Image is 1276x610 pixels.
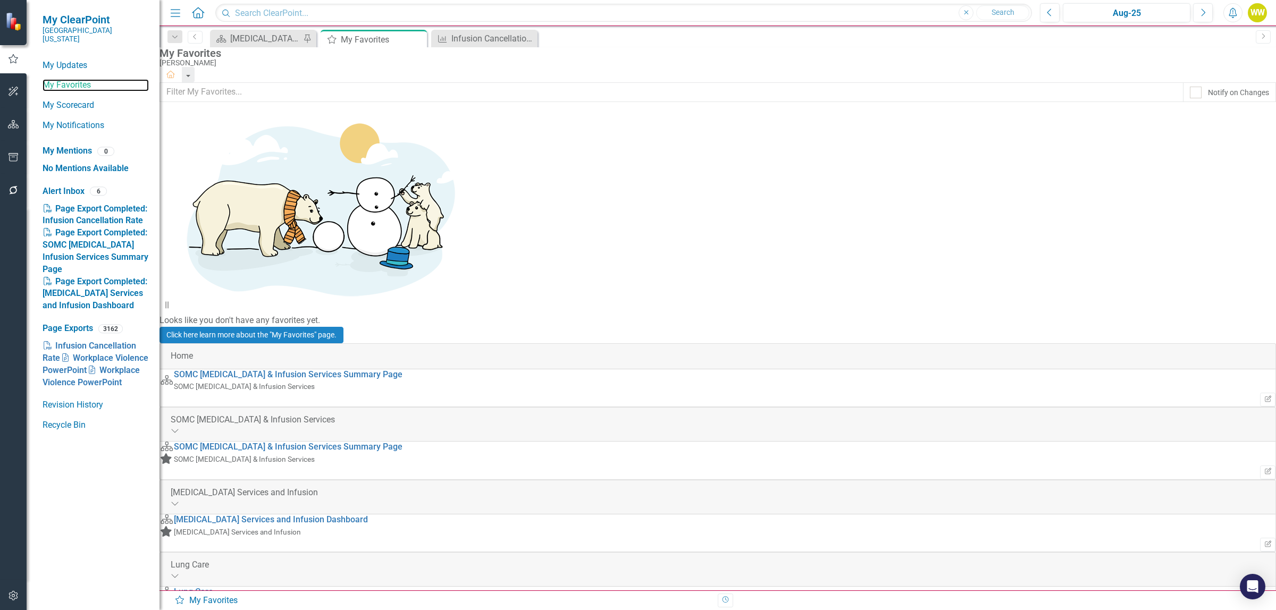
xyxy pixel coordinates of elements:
[171,487,1265,499] div: [MEDICAL_DATA] Services and Infusion
[976,5,1029,20] button: Search
[43,26,149,44] small: [GEOGRAPHIC_DATA][US_STATE]
[43,365,140,387] a: Workplace Violence PowerPoint
[1208,87,1269,98] div: Notify on Changes
[230,32,300,45] div: [MEDICAL_DATA] Services and Infusion Dashboard
[1248,3,1267,22] button: WW
[159,82,1183,102] input: Filter My Favorites...
[43,79,149,91] a: My Favorites
[1240,574,1265,599] div: Open Intercom Messenger
[174,382,315,391] small: SOMC [MEDICAL_DATA] & Infusion Services
[90,187,107,196] div: 6
[1067,7,1187,20] div: Aug-25
[1063,3,1190,22] button: Aug-25
[992,8,1014,16] span: Search
[213,32,300,45] a: [MEDICAL_DATA] Services and Infusion Dashboard
[159,47,1271,59] div: My Favorites
[174,528,301,536] small: [MEDICAL_DATA] Services and Infusion
[43,185,85,198] a: Alert Inbox
[341,33,424,46] div: My Favorites
[43,276,149,312] div: Page Export Completed: [MEDICAL_DATA] Services and Infusion Dashboard
[451,32,535,45] div: Infusion Cancellation Rate
[43,227,149,275] div: Page Export Completed: SOMC [MEDICAL_DATA] Infusion Services Summary Page
[174,369,402,379] a: SOMC [MEDICAL_DATA] & Infusion Services Summary Page
[98,324,123,333] div: 3162
[159,327,343,343] a: Click here learn more about the "My Favorites" page.
[159,102,478,315] img: Getting started
[174,595,710,607] div: My Favorites
[174,442,402,452] a: SOMC [MEDICAL_DATA] & Infusion Services Summary Page
[159,315,1276,327] div: Looks like you don't have any favorites yet.
[171,559,1265,571] div: Lung Care
[171,350,1265,362] div: Home
[1260,393,1275,406] button: Set Home Page
[434,32,535,45] a: Infusion Cancellation Rate
[43,341,136,363] a: Infusion Cancellation Rate
[43,13,149,26] span: My ClearPoint
[43,120,149,132] a: My Notifications
[43,99,149,112] a: My Scorecard
[174,455,315,463] small: SOMC [MEDICAL_DATA] & Infusion Services
[43,163,149,175] div: No Mentions Available
[43,323,93,335] a: Page Exports
[159,59,1271,67] div: [PERSON_NAME]
[43,145,92,157] a: My Mentions
[171,414,1265,426] div: SOMC [MEDICAL_DATA] & Infusion Services
[174,514,368,524] a: [MEDICAL_DATA] Services and Infusion Dashboard
[97,147,114,156] div: 0
[215,4,1032,22] input: Search ClearPoint...
[43,353,148,375] a: Workplace Violence PowerPoint
[43,399,149,411] a: Revision History
[43,419,149,431] a: Recycle Bin
[5,12,24,31] img: ClearPoint Strategy
[43,203,149,227] div: Page Export Completed: Infusion Cancellation Rate
[43,60,149,72] a: My Updates
[174,587,213,597] a: Lung Care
